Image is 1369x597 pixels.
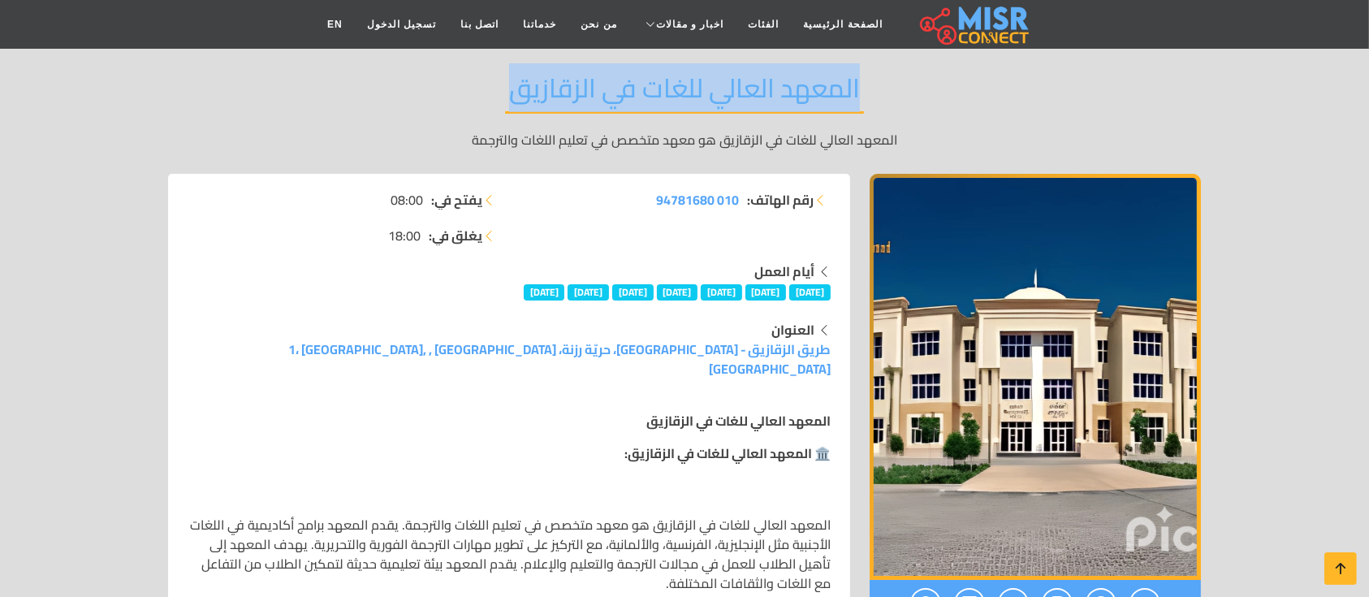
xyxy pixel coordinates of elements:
[511,9,568,40] a: خدماتنا
[188,515,831,593] p: المعهد العالي للغات في الزقازيق هو معهد متخصص في تعليم اللغات والترجمة. يقدم المعهد برامج أكاديمي...
[754,259,814,283] strong: أيام العمل
[388,226,421,245] span: 18:00
[701,284,742,301] span: [DATE]
[920,4,1029,45] img: main.misr_connect
[771,318,814,342] strong: العنوان
[391,190,423,210] span: 08:00
[629,9,736,40] a: اخبار و مقالات
[870,174,1201,580] div: 1 / 1
[624,441,831,465] strong: 🏛️ المعهد العالي للغات في الزقازيق:
[789,284,831,301] span: [DATE]
[429,226,482,245] strong: يغلق في:
[612,284,654,301] span: [DATE]
[747,190,814,210] strong: رقم الهاتف:
[656,17,724,32] span: اخبار و مقالات
[568,9,628,40] a: من نحن
[791,9,894,40] a: الصفحة الرئيسية
[656,188,739,212] span: 010 94781680
[656,190,739,210] a: 010 94781680
[431,190,482,210] strong: يفتح في:
[568,284,609,301] span: [DATE]
[315,9,355,40] a: EN
[657,284,698,301] span: [DATE]
[505,72,864,114] h2: المعهد العالي للغات في الزقازيق
[524,284,565,301] span: [DATE]
[168,130,1201,149] p: المعهد العالي للغات في الزقازيق هو معهد متخصص في تعليم اللغات والترجمة
[870,174,1201,580] img: المعهد العالي للغات في الزقازيق
[448,9,511,40] a: اتصل بنا
[736,9,791,40] a: الفئات
[288,337,831,381] a: طريق الزقازيق - [GEOGRAPHIC_DATA]، حريّة رزنة، [GEOGRAPHIC_DATA] 1، [GEOGRAPHIC_DATA], , [GEOGRAP...
[646,409,831,433] strong: المعهد العالي للغات في الزقازيق
[745,284,787,301] span: [DATE]
[355,9,448,40] a: تسجيل الدخول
